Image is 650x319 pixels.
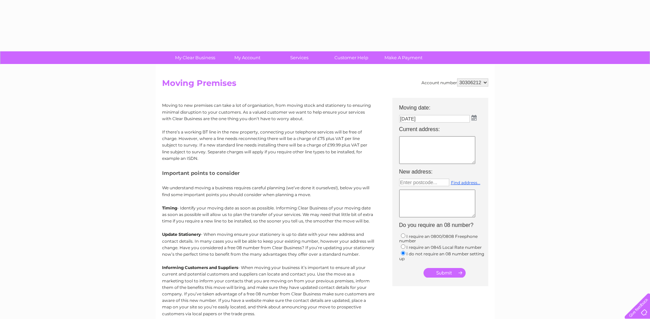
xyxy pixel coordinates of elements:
[167,51,223,64] a: My Clear Business
[451,180,480,185] a: Find address...
[424,268,466,278] input: Submit
[375,51,432,64] a: Make A Payment
[219,51,275,64] a: My Account
[421,78,488,87] div: Account number
[162,102,375,122] p: Moving to new premises can take a lot of organisation, from moving stock and stationery to ensuri...
[323,51,380,64] a: Customer Help
[162,129,375,162] p: If there’s a working BT line in the new property, connecting your telephone services will be free...
[162,265,238,270] b: Informing Customers and Suppliers
[271,51,328,64] a: Services
[162,170,375,176] h5: Important points to consider
[396,98,492,113] th: Moving date:
[162,205,375,225] p: - Identify your moving date as soon as possible. Informing Clear Business of your moving date as ...
[396,231,492,263] td: I require an 0800/0808 Freephone number I require an 0845 Local Rate number I do not require an 0...
[162,205,177,210] b: Timing
[396,124,492,135] th: Current address:
[162,264,375,317] p: - When moving your business it’s important to ensure all your current and potential customers and...
[162,184,375,197] p: We understand moving a business requires careful planning (we’ve done it ourselves!), below you w...
[162,232,201,237] b: Update Stationery
[396,167,492,177] th: New address:
[162,78,488,91] h2: Moving Premises
[396,220,492,230] th: Do you require an 08 number?
[471,115,477,120] img: ...
[162,231,375,257] p: - When moving ensure your stationery is up to date with your new address and contact details. In ...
